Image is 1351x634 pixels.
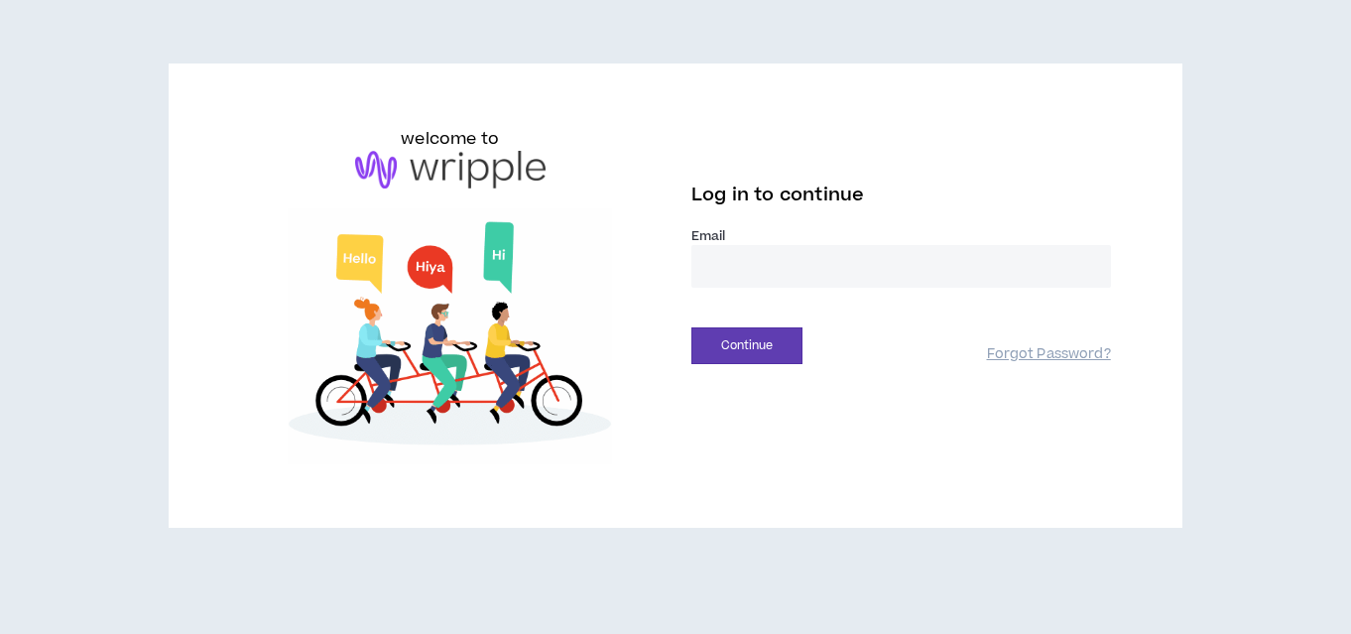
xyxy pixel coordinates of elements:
[691,327,802,364] button: Continue
[401,127,499,151] h6: welcome to
[691,183,864,207] span: Log in to continue
[987,345,1111,364] a: Forgot Password?
[355,151,546,189] img: logo-brand.png
[691,227,1111,245] label: Email
[240,208,660,465] img: Welcome to Wripple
